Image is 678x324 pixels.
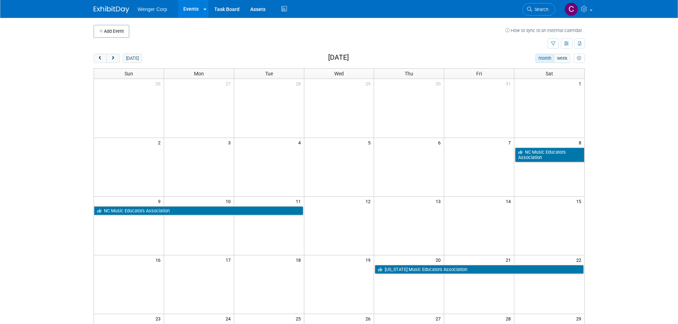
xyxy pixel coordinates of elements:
[138,6,167,12] span: Wenger Corp
[515,148,584,162] a: NC Music Educators Association
[298,138,304,147] span: 4
[328,54,349,62] h2: [DATE]
[575,255,584,264] span: 22
[476,71,482,76] span: Fri
[123,54,142,63] button: [DATE]
[578,138,584,147] span: 8
[106,54,120,63] button: next
[265,71,273,76] span: Tue
[225,197,234,206] span: 10
[295,79,304,88] span: 28
[94,25,129,38] button: Add Event
[435,314,444,323] span: 27
[505,255,514,264] span: 21
[578,79,584,88] span: 1
[194,71,204,76] span: Mon
[157,197,164,206] span: 9
[522,3,555,16] a: Search
[375,265,583,274] a: [US_STATE] Music Educators Association
[532,7,548,12] span: Search
[564,2,578,16] img: Cynde Bock
[575,314,584,323] span: 29
[365,255,374,264] span: 19
[405,71,413,76] span: Thu
[574,54,584,63] button: myCustomButton
[225,314,234,323] span: 24
[155,255,164,264] span: 16
[546,71,553,76] span: Sat
[365,197,374,206] span: 12
[334,71,344,76] span: Wed
[225,255,234,264] span: 17
[365,314,374,323] span: 26
[435,255,444,264] span: 20
[155,79,164,88] span: 26
[155,314,164,323] span: 23
[437,138,444,147] span: 6
[365,79,374,88] span: 29
[295,197,304,206] span: 11
[367,138,374,147] span: 5
[94,6,129,13] img: ExhibitDay
[508,138,514,147] span: 7
[575,197,584,206] span: 15
[435,197,444,206] span: 13
[505,79,514,88] span: 31
[535,54,554,63] button: month
[125,71,133,76] span: Sun
[505,197,514,206] span: 14
[505,28,585,33] a: How to sync to an external calendar...
[295,255,304,264] span: 18
[227,138,234,147] span: 3
[577,56,582,61] i: Personalize Calendar
[505,314,514,323] span: 28
[157,138,164,147] span: 2
[554,54,570,63] button: week
[435,79,444,88] span: 30
[225,79,234,88] span: 27
[94,206,303,216] a: NC Music Educators Association
[295,314,304,323] span: 25
[94,54,107,63] button: prev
